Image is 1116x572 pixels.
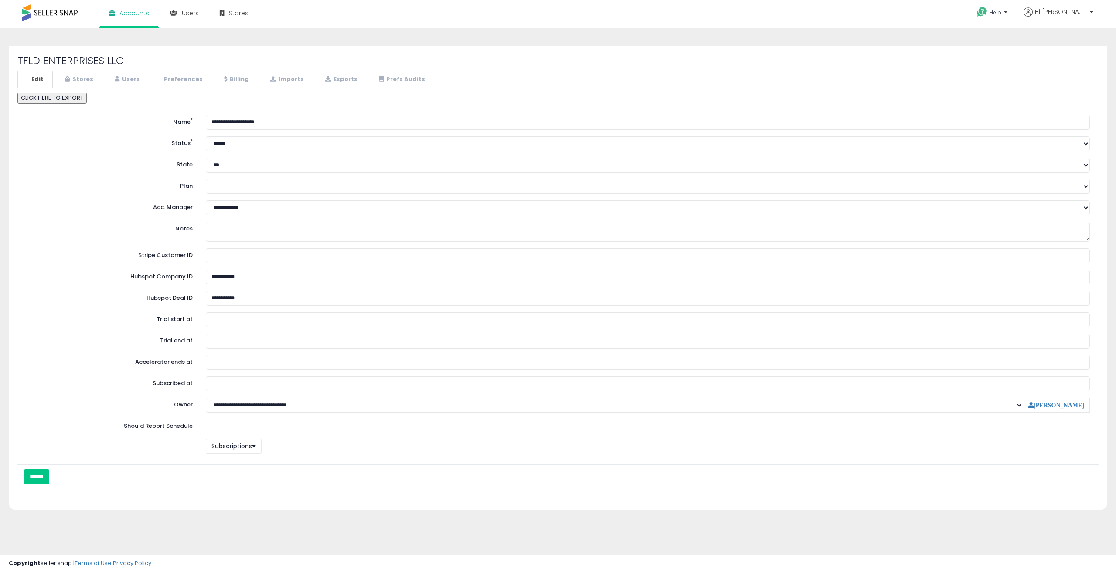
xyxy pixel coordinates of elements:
[182,9,199,17] span: Users
[9,559,41,567] strong: Copyright
[206,439,262,454] button: Subscriptions
[1024,7,1093,27] a: Hi [PERSON_NAME]
[20,270,199,281] label: Hubspot Company ID
[20,222,199,233] label: Notes
[113,559,151,567] a: Privacy Policy
[20,312,199,324] label: Trial start at
[17,71,53,88] a: Edit
[990,9,1001,16] span: Help
[976,7,987,17] i: Get Help
[150,71,212,88] a: Preferences
[119,9,149,17] span: Accounts
[20,200,199,212] label: Acc. Manager
[9,559,151,568] div: seller snap | |
[103,71,149,88] a: Users
[20,158,199,169] label: State
[75,559,112,567] a: Terms of Use
[17,93,87,104] button: CLICK HERE TO EXPORT
[20,136,199,148] label: Status
[20,248,199,260] label: Stripe Customer ID
[20,355,199,366] label: Accelerator ends at
[174,401,193,409] label: Owner
[314,71,367,88] a: Exports
[20,376,199,388] label: Subscribed at
[20,334,199,345] label: Trial end at
[17,55,1099,66] h2: TFLD ENTERPRISES LLC
[367,71,434,88] a: Prefs Audits
[229,9,248,17] span: Stores
[54,71,102,88] a: Stores
[1035,7,1087,16] span: Hi [PERSON_NAME]
[20,291,199,302] label: Hubspot Deal ID
[213,71,258,88] a: Billing
[1028,402,1084,408] a: [PERSON_NAME]
[20,179,199,190] label: Plan
[259,71,313,88] a: Imports
[124,422,193,430] label: Should Report Schedule
[20,115,199,126] label: Name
